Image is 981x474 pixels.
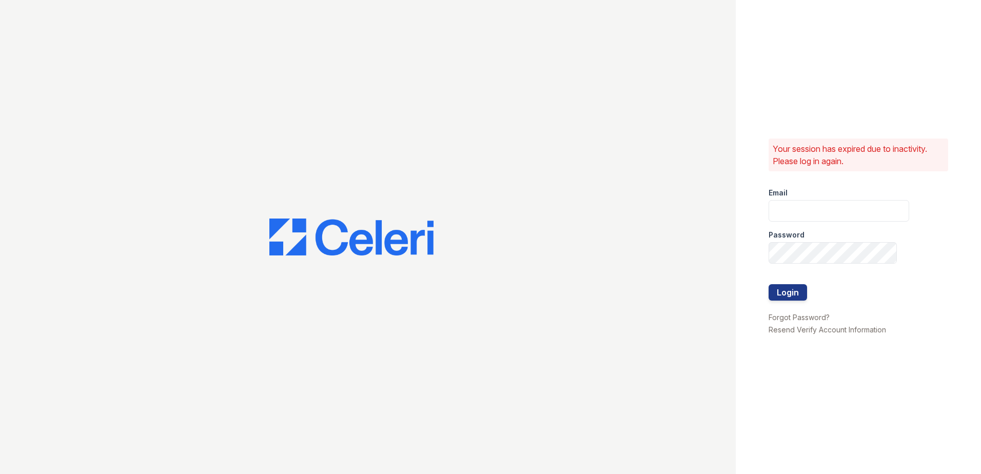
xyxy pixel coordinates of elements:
[769,313,830,322] a: Forgot Password?
[769,188,788,198] label: Email
[769,230,805,240] label: Password
[773,143,944,167] p: Your session has expired due to inactivity. Please log in again.
[769,284,807,301] button: Login
[269,219,434,255] img: CE_Logo_Blue-a8612792a0a2168367f1c8372b55b34899dd931a85d93a1a3d3e32e68fde9ad4.png
[769,325,886,334] a: Resend Verify Account Information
